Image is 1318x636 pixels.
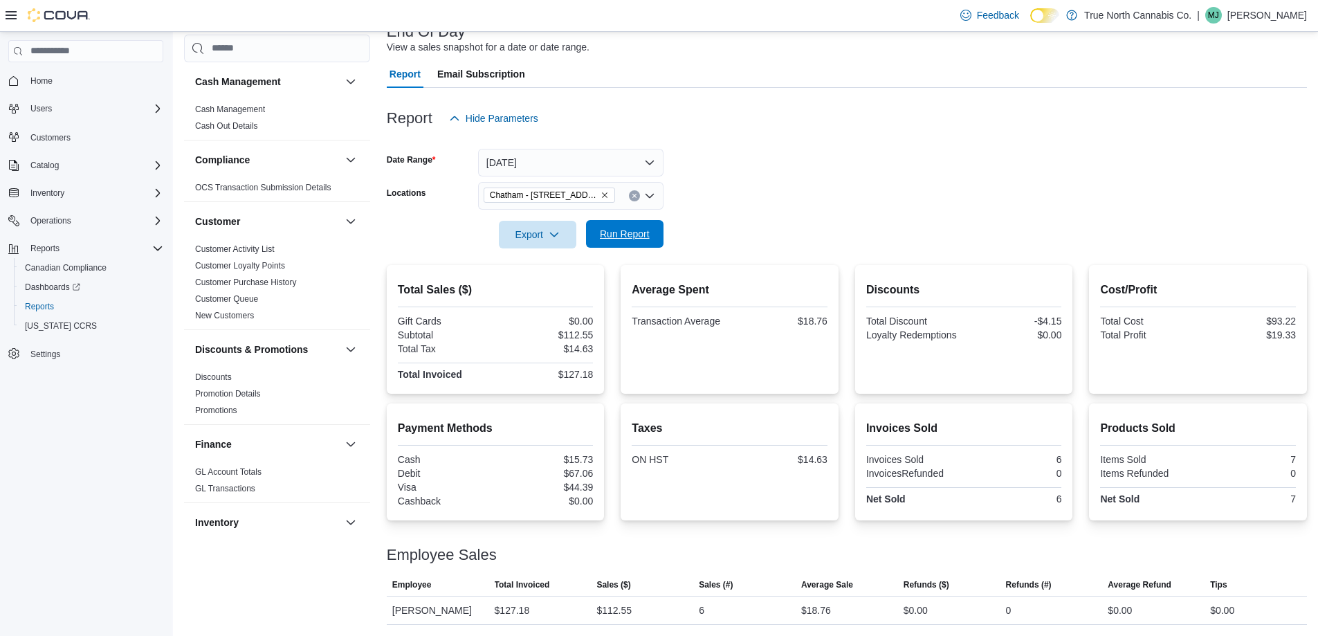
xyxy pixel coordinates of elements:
[195,153,250,167] h3: Compliance
[1210,602,1234,619] div: $0.00
[195,437,340,451] button: Finance
[195,75,281,89] h3: Cash Management
[466,111,538,125] span: Hide Parameters
[390,60,421,88] span: Report
[25,100,163,117] span: Users
[342,436,359,453] button: Finance
[30,160,59,171] span: Catalog
[699,602,704,619] div: 6
[1227,7,1307,24] p: [PERSON_NAME]
[1205,7,1222,24] div: Michael James Kozlof
[195,343,308,356] h3: Discounts & Promotions
[398,282,594,298] h2: Total Sales ($)
[25,240,163,257] span: Reports
[184,179,370,201] div: Compliance
[3,156,169,175] button: Catalog
[632,420,827,437] h2: Taxes
[967,454,1061,465] div: 6
[342,514,359,531] button: Inventory
[3,127,169,147] button: Customers
[195,244,275,254] a: Customer Activity List
[490,188,598,202] span: Chatham - [STREET_ADDRESS]
[14,297,169,316] button: Reports
[25,212,163,229] span: Operations
[3,344,169,364] button: Settings
[1100,468,1195,479] div: Items Refunded
[19,298,60,315] a: Reports
[398,482,493,493] div: Visa
[30,75,53,87] span: Home
[25,345,163,363] span: Settings
[498,454,593,465] div: $15.73
[398,420,594,437] h2: Payment Methods
[184,101,370,140] div: Cash Management
[495,602,530,619] div: $127.18
[1108,579,1171,590] span: Average Refund
[25,282,80,293] span: Dashboards
[495,579,550,590] span: Total Invoiced
[14,316,169,336] button: [US_STATE] CCRS
[498,343,593,354] div: $14.63
[1100,329,1195,340] div: Total Profit
[195,121,258,131] a: Cash Out Details
[19,260,163,276] span: Canadian Compliance
[967,329,1061,340] div: $0.00
[25,100,57,117] button: Users
[195,182,331,193] span: OCS Transaction Submission Details
[25,320,97,331] span: [US_STATE] CCRS
[195,405,237,416] span: Promotions
[342,341,359,358] button: Discounts & Promotions
[25,72,163,89] span: Home
[30,188,64,199] span: Inventory
[25,157,163,174] span: Catalog
[600,227,650,241] span: Run Report
[25,301,54,312] span: Reports
[498,496,593,507] div: $0.00
[195,467,262,477] a: GL Account Totals
[1201,316,1296,327] div: $93.22
[342,73,359,90] button: Cash Management
[632,454,726,465] div: ON HST
[1201,329,1296,340] div: $19.33
[733,316,827,327] div: $18.76
[904,579,949,590] span: Refunds ($)
[195,516,340,529] button: Inventory
[25,128,163,145] span: Customers
[866,282,1062,298] h2: Discounts
[25,185,70,201] button: Inventory
[1084,7,1191,24] p: True North Cannabis Co.
[8,65,163,400] nav: Complex example
[644,190,655,201] button: Open list of options
[387,188,426,199] label: Locations
[632,316,726,327] div: Transaction Average
[195,293,258,305] span: Customer Queue
[398,369,462,380] strong: Total Invoiced
[195,120,258,131] span: Cash Out Details
[195,388,261,399] span: Promotion Details
[387,597,489,624] div: [PERSON_NAME]
[195,516,239,529] h3: Inventory
[195,466,262,478] span: GL Account Totals
[498,482,593,493] div: $44.39
[184,464,370,502] div: Finance
[398,496,493,507] div: Cashback
[498,468,593,479] div: $67.06
[195,260,285,271] span: Customer Loyalty Points
[25,212,77,229] button: Operations
[1006,579,1052,590] span: Refunds (#)
[484,188,615,203] span: Chatham - 85 King St W
[398,343,493,354] div: Total Tax
[1197,7,1200,24] p: |
[195,437,232,451] h3: Finance
[195,483,255,494] span: GL Transactions
[1100,420,1296,437] h2: Products Sold
[19,318,102,334] a: [US_STATE] CCRS
[498,369,593,380] div: $127.18
[866,493,906,505] strong: Net Sold
[507,221,568,248] span: Export
[195,310,254,321] span: New Customers
[195,183,331,192] a: OCS Transaction Submission Details
[30,215,71,226] span: Operations
[398,316,493,327] div: Gift Cards
[866,316,961,327] div: Total Discount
